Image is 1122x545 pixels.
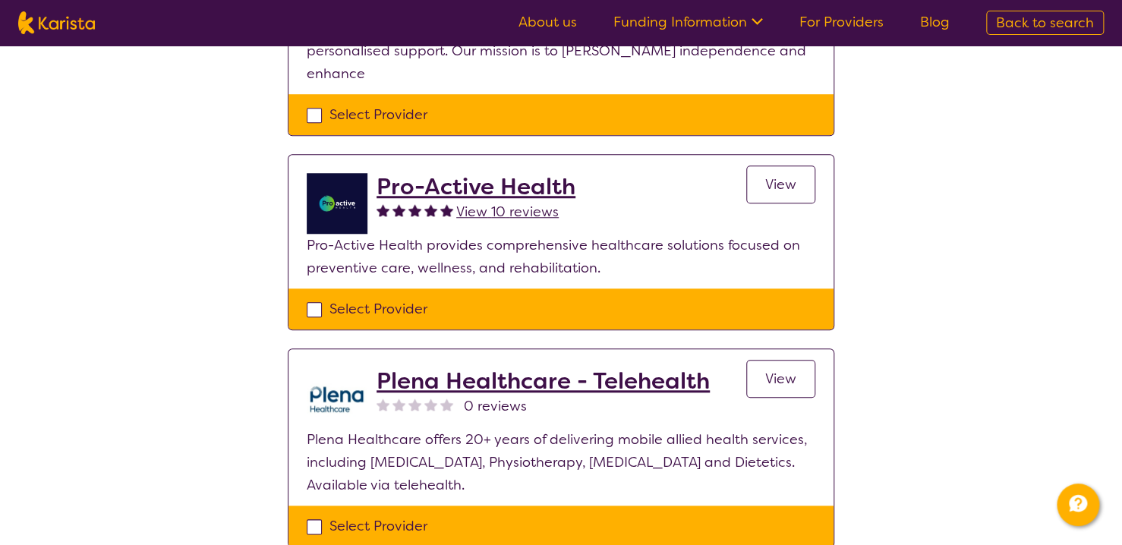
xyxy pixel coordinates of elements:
img: qwv9egg5taowukv2xnze.png [307,367,367,428]
a: Funding Information [613,13,763,31]
a: View [746,360,815,398]
p: Pro-Active Health provides comprehensive healthcare solutions focused on preventive care, wellnes... [307,234,815,279]
a: Pro-Active Health [377,173,575,200]
a: Back to search [986,11,1104,35]
img: nonereviewstar [392,398,405,411]
img: fullstar [440,203,453,216]
span: View [765,370,796,388]
a: View 10 reviews [456,200,559,223]
img: nonereviewstar [408,398,421,411]
img: nonereviewstar [424,398,437,411]
a: About us [518,13,577,31]
span: Back to search [996,14,1094,32]
img: nonereviewstar [377,398,389,411]
img: jdgr5huzsaqxc1wfufya.png [307,173,367,234]
a: View [746,165,815,203]
p: Plena Healthcare offers 20+ years of delivering mobile allied health services, including [MEDICAL... [307,428,815,496]
img: fullstar [377,203,389,216]
span: View 10 reviews [456,203,559,221]
img: Karista logo [18,11,95,34]
button: Channel Menu [1057,484,1099,526]
img: fullstar [424,203,437,216]
img: fullstar [392,203,405,216]
a: Blog [920,13,950,31]
a: For Providers [799,13,884,31]
a: Plena Healthcare - Telehealth [377,367,710,395]
span: View [765,175,796,194]
img: nonereviewstar [440,398,453,411]
span: 0 reviews [464,395,527,417]
img: fullstar [408,203,421,216]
